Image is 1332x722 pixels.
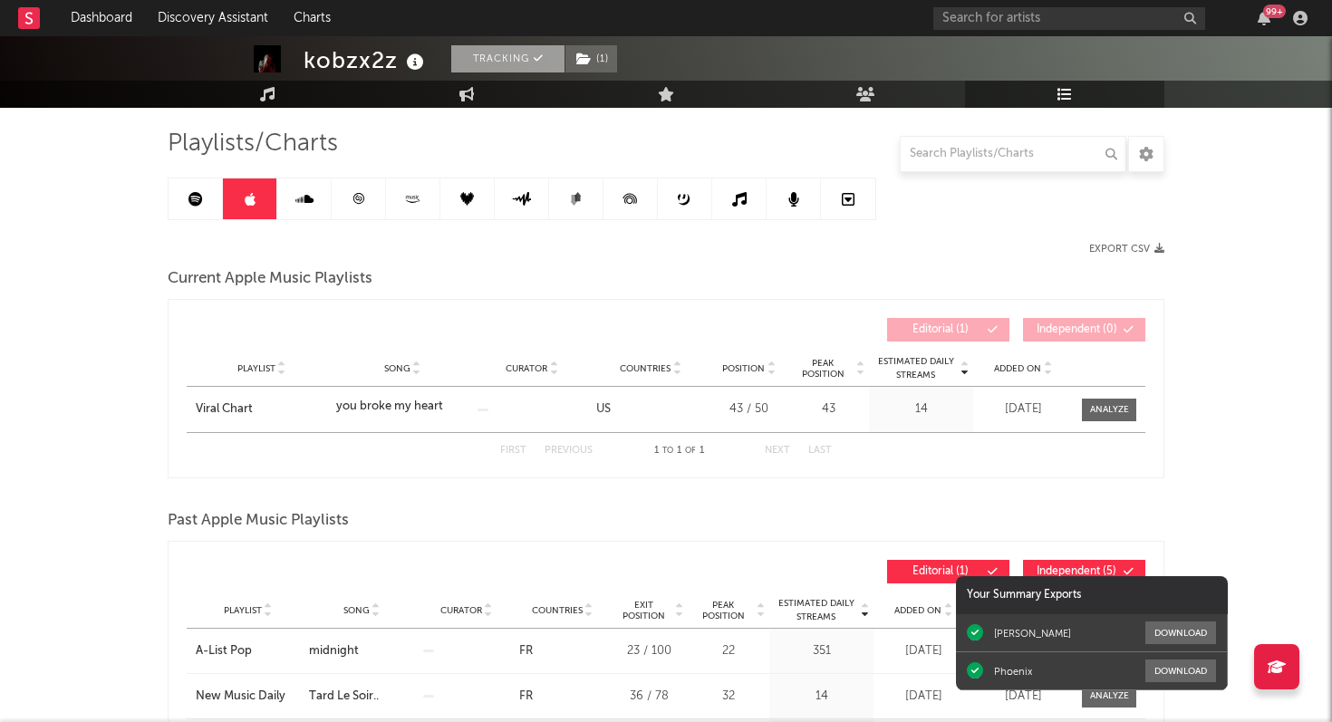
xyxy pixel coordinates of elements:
div: 22 [692,642,765,660]
span: Playlist [224,605,262,616]
div: kobzx2z [304,45,429,75]
a: midnight [309,642,413,660]
div: 1 1 1 [629,440,729,462]
span: Editorial ( 1 ) [899,566,982,577]
div: Phoenix [994,665,1032,678]
span: ( 1 ) [565,45,618,72]
span: Countries [620,363,671,374]
div: [DATE] [978,688,1068,706]
span: Estimated Daily Streams [774,597,858,624]
div: you broke my heart [336,398,443,416]
a: New Music Daily [196,688,300,706]
span: Estimated Daily Streams [874,355,958,382]
span: Independent ( 0 ) [1035,324,1118,335]
button: Tracking [451,45,565,72]
button: 99+ [1258,11,1270,25]
span: Curator [440,605,482,616]
span: Song [384,363,410,374]
a: US [596,403,611,415]
span: Past Apple Music Playlists [168,510,349,532]
span: Playlists/Charts [168,133,338,155]
a: FR [519,690,533,702]
div: [DATE] [978,400,1068,419]
div: 14 [874,400,969,419]
button: Independent(0) [1023,318,1145,342]
span: Position [722,363,765,374]
span: of [685,447,696,455]
button: Previous [545,446,593,456]
a: Viral Chart [196,400,327,419]
span: Current Apple Music Playlists [168,268,372,290]
span: Independent ( 5 ) [1035,566,1118,577]
span: Exit Position [615,600,672,621]
button: (1) [565,45,617,72]
button: Next [765,446,790,456]
div: [PERSON_NAME] [994,627,1071,640]
span: Playlist [237,363,275,374]
button: Editorial(1) [887,560,1009,583]
div: 36 / 78 [615,688,683,706]
div: Your Summary Exports [956,576,1228,614]
div: 99 + [1263,5,1286,18]
input: Search for artists [933,7,1205,30]
a: FR [519,645,533,657]
span: Added On [894,605,941,616]
button: Last [808,446,832,456]
input: Search Playlists/Charts [900,136,1126,172]
button: First [500,446,526,456]
button: Download [1145,621,1216,644]
div: 32 [692,688,765,706]
span: to [662,447,673,455]
button: Independent(5) [1023,560,1145,583]
a: A-List Pop [196,642,300,660]
div: 43 [792,400,864,419]
span: Editorial ( 1 ) [899,324,982,335]
span: Peak Position [792,358,854,380]
div: [DATE] [878,642,969,660]
a: Tard Le Soir.. [309,688,413,706]
button: Export CSV [1089,244,1164,255]
button: Download [1145,659,1216,682]
div: 43 / 50 [715,400,783,419]
div: 14 [774,688,869,706]
button: Editorial(1) [887,318,1009,342]
span: Curator [506,363,547,374]
span: Song [343,605,370,616]
span: Countries [532,605,583,616]
div: 351 [774,642,869,660]
div: [DATE] [878,688,969,706]
span: Peak Position [692,600,754,621]
div: 23 / 100 [615,642,683,660]
span: Added On [994,363,1041,374]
